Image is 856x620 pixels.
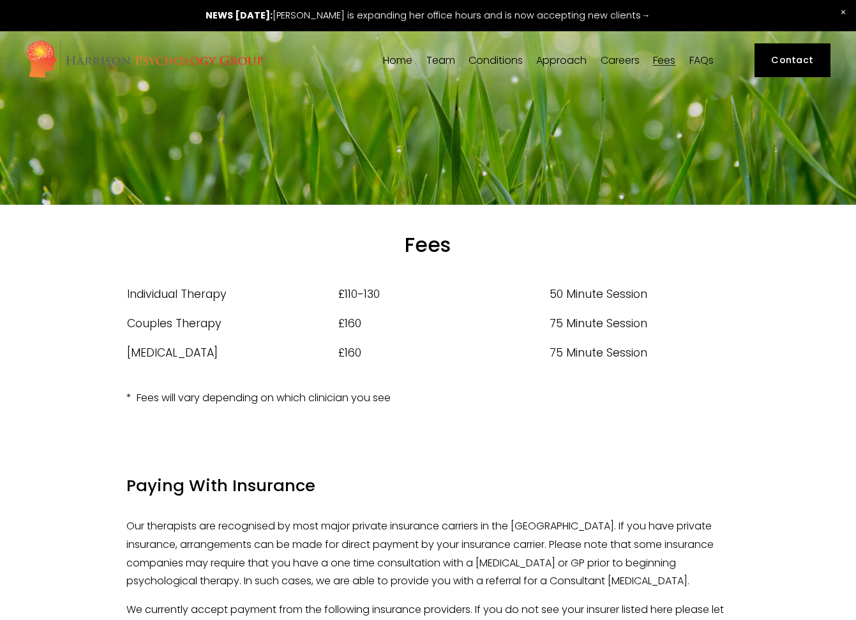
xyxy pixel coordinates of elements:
a: Careers [601,54,640,66]
td: 75 Minute Session [549,338,730,367]
p: Our therapists are recognised by most major private insurance carriers in the [GEOGRAPHIC_DATA]. ... [126,517,730,591]
a: Fees [653,54,675,66]
td: £160 [338,309,549,338]
td: Couples Therapy [126,309,338,338]
td: 75 Minute Session [549,309,730,338]
td: 50 Minute Session [549,279,730,309]
a: folder dropdown [536,54,587,66]
span: Team [426,55,455,66]
span: Conditions [469,55,523,66]
h4: Paying With Insurance [126,475,730,497]
a: FAQs [689,54,714,66]
td: £110-130 [338,279,549,309]
a: folder dropdown [469,54,523,66]
img: Harrison Psychology Group [26,40,264,81]
h1: Fees [126,233,730,258]
a: Contact [755,43,830,77]
a: folder dropdown [426,54,455,66]
td: [MEDICAL_DATA] [126,338,338,367]
td: Individual Therapy [126,279,338,309]
p: * Fees will vary depending on which clinician you see [126,389,730,408]
td: £160 [338,338,549,367]
span: Approach [536,55,587,66]
a: Home [383,54,412,66]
